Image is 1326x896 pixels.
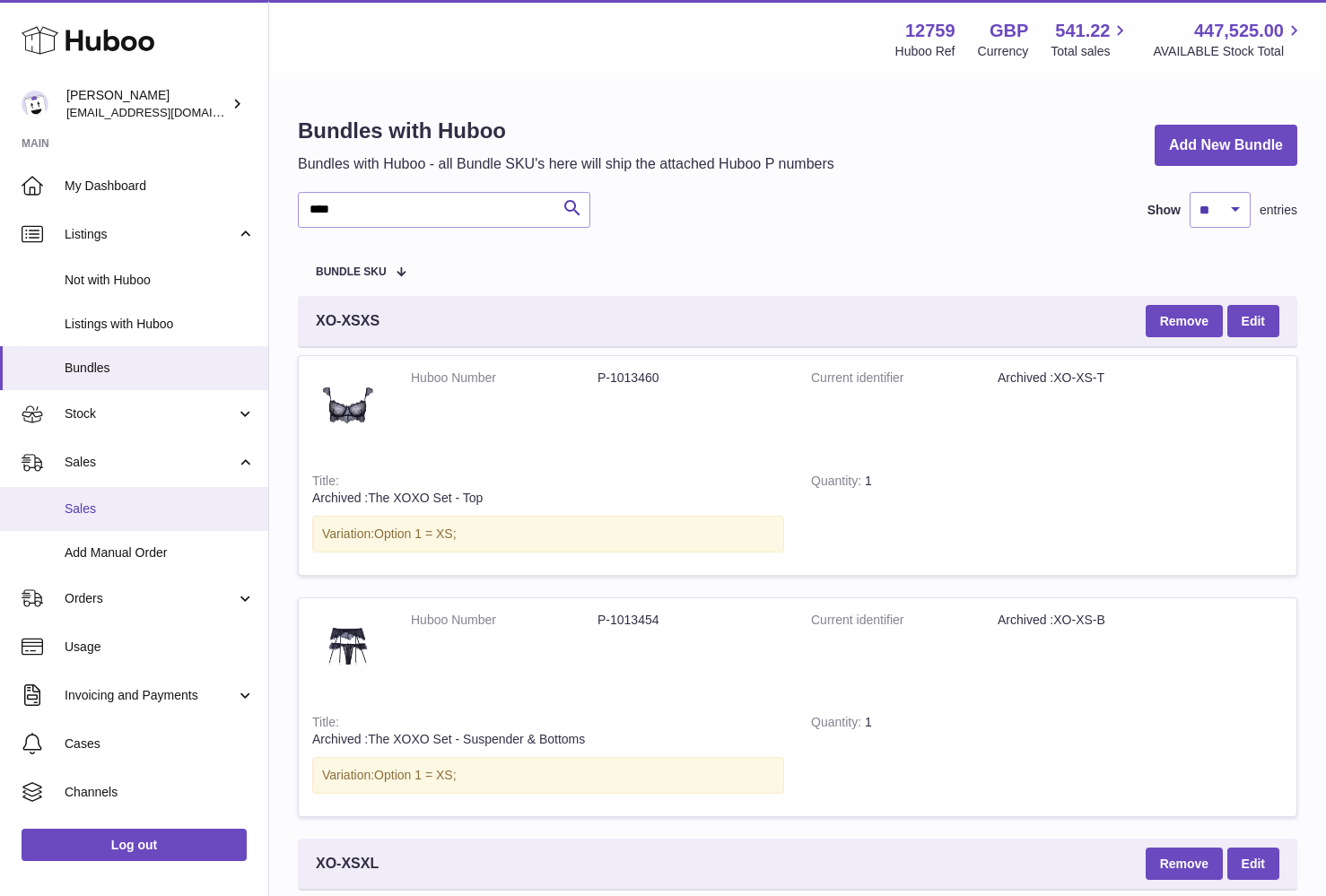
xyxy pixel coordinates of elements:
[65,178,255,195] span: My Dashboard
[1260,202,1297,219] span: entries
[1227,305,1279,337] a: Edit
[312,715,339,734] strong: Title
[312,612,384,683] img: Archived :The XOXO Set - Suspender & Bottoms
[598,612,784,629] dd: P-1013454
[22,829,247,861] a: Log out
[1153,43,1304,60] span: AVAILABLE Stock Total
[1055,19,1110,43] span: 541.22
[312,731,784,748] div: Archived :The XOXO Set - Suspender & Bottoms
[65,639,255,656] span: Usage
[374,526,456,541] span: Option 1 = XS;
[1146,305,1223,337] button: Remove
[1051,19,1130,60] a: 541.22 Total sales
[65,590,236,607] span: Orders
[1155,125,1297,167] a: Add New Bundle
[312,370,384,441] img: Archived :The XOXO Set - Top
[316,854,379,874] span: XO-XSXL
[1227,848,1279,880] a: Edit
[65,226,236,243] span: Listings
[811,474,865,492] strong: Quantity
[411,612,598,629] dt: Huboo Number
[298,154,834,174] p: Bundles with Huboo - all Bundle SKU's here will ship the attached Huboo P numbers
[65,454,236,471] span: Sales
[998,612,1184,629] dd: Archived :XO-XS-B
[978,43,1029,60] div: Currency
[65,360,255,377] span: Bundles
[1147,202,1181,219] label: Show
[895,43,955,60] div: Huboo Ref
[66,87,228,121] div: [PERSON_NAME]
[298,117,834,145] h1: Bundles with Huboo
[811,370,998,387] dt: Current identifier
[316,311,379,331] span: XO-XSXS
[65,735,255,752] span: Cases
[316,266,387,278] span: Bundle SKU
[312,757,784,794] div: Variation:
[798,700,977,816] td: 1
[1153,19,1304,60] a: 447,525.00 AVAILABLE Stock Total
[998,370,1184,387] dd: Archived :XO-XS-T
[1051,43,1130,60] span: Total sales
[905,19,955,43] strong: 12759
[1146,848,1223,880] button: Remove
[65,687,236,704] span: Invoicing and Payments
[312,490,784,507] div: Archived :The XOXO Set - Top
[411,370,598,387] dt: Huboo Number
[798,459,977,575] td: 1
[598,370,784,387] dd: P-1013460
[65,500,255,518] span: Sales
[990,19,1028,43] strong: GBP
[65,544,255,561] span: Add Manual Order
[65,784,255,801] span: Channels
[811,612,998,629] dt: Current identifier
[811,715,865,734] strong: Quantity
[312,516,784,552] div: Variation:
[66,105,264,119] span: [EMAIL_ADDRESS][DOMAIN_NAME]
[65,405,236,422] span: Stock
[312,474,339,492] strong: Title
[374,768,456,782] span: Option 1 = XS;
[65,272,255,289] span: Not with Huboo
[22,91,48,117] img: sofiapanwar@unndr.com
[1194,19,1284,43] span: 447,525.00
[65,316,255,333] span: Listings with Huboo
